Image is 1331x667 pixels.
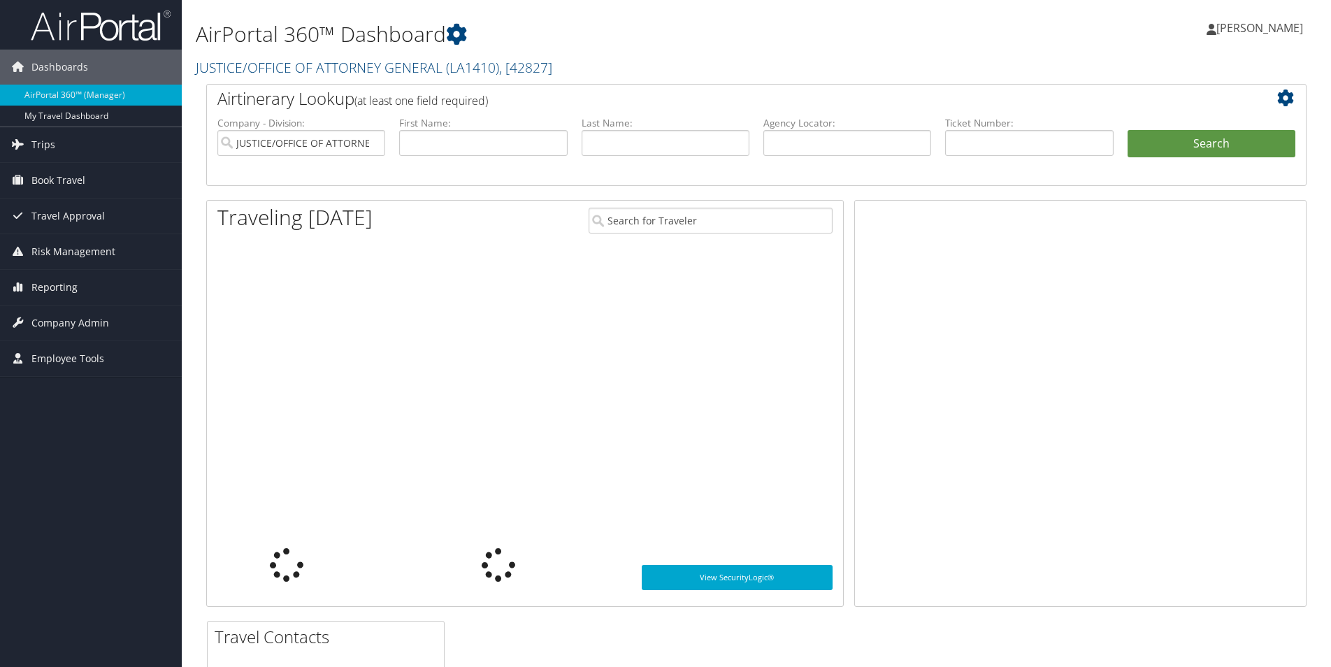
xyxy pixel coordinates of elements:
[215,625,444,649] h2: Travel Contacts
[31,199,105,234] span: Travel Approval
[31,9,171,42] img: airportal-logo.png
[31,270,78,305] span: Reporting
[31,306,109,340] span: Company Admin
[31,50,88,85] span: Dashboards
[642,565,833,590] a: View SecurityLogic®
[196,58,552,77] a: JUSTICE/OFFICE OF ATTORNEY GENERAL
[217,203,373,232] h1: Traveling [DATE]
[31,163,85,198] span: Book Travel
[1216,20,1303,36] span: [PERSON_NAME]
[589,208,833,234] input: Search for Traveler
[196,20,943,49] h1: AirPortal 360™ Dashboard
[217,87,1204,110] h2: Airtinerary Lookup
[1207,7,1317,49] a: [PERSON_NAME]
[763,116,931,130] label: Agency Locator:
[31,341,104,376] span: Employee Tools
[31,127,55,162] span: Trips
[31,234,115,269] span: Risk Management
[499,58,552,77] span: , [ 42827 ]
[582,116,749,130] label: Last Name:
[1128,130,1295,158] button: Search
[354,93,488,108] span: (at least one field required)
[399,116,567,130] label: First Name:
[217,116,385,130] label: Company - Division:
[446,58,499,77] span: ( LA1410 )
[945,116,1113,130] label: Ticket Number:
